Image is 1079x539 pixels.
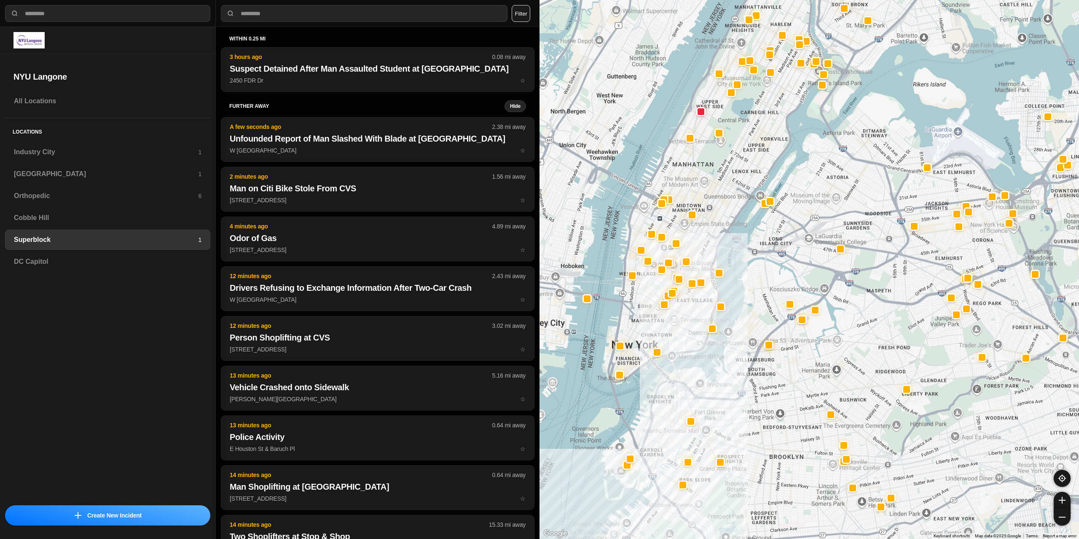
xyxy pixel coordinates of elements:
[14,235,198,245] h3: Superblock
[5,505,210,526] button: iconCreate New Incident
[198,192,201,200] p: 6
[221,117,534,162] button: A few seconds ago2.38 mi awayUnfounded Report of Man Slashed With Blade at [GEOGRAPHIC_DATA]W [GE...
[14,191,198,201] h3: Orthopedic
[492,272,526,280] p: 2.43 mi away
[934,533,970,539] button: Keyboard shortcuts
[221,196,534,204] a: 2 minutes ago1.56 mi awayMan on Citi Bike Stole From CVS[STREET_ADDRESS]star
[14,169,198,179] h3: [GEOGRAPHIC_DATA]
[221,445,534,452] a: 13 minutes ago0.64 mi awayPolice ActivityE Houston St & Baruch Plstar
[520,77,526,84] span: star
[230,322,492,330] p: 12 minutes ago
[230,471,492,479] p: 14 minutes ago
[230,282,526,294] h2: Drivers Refusing to Exchange Information After Two-Car Crash
[542,528,569,539] a: Open this area in Google Maps (opens a new window)
[1058,475,1066,482] img: recenter
[492,421,526,429] p: 0.64 mi away
[230,222,492,231] p: 4 minutes ago
[230,246,526,254] p: [STREET_ADDRESS]
[975,534,1021,538] span: Map data ©2025 Google
[492,123,526,131] p: 2.38 mi away
[230,481,526,493] h2: Man Shoplifting at [GEOGRAPHIC_DATA]
[221,147,534,154] a: A few seconds ago2.38 mi awayUnfounded Report of Man Slashed With Blade at [GEOGRAPHIC_DATA]W [GE...
[221,246,534,253] a: 4 minutes ago4.89 mi awayOdor of Gas[STREET_ADDRESS]star
[230,182,526,194] h2: Man on Citi Bike Stole From CVS
[520,147,526,154] span: star
[14,147,198,157] h3: Industry City
[221,416,534,460] button: 13 minutes ago0.64 mi awayPolice ActivityE Houston St & Baruch Plstar
[221,47,534,92] button: 3 hours ago0.08 mi awaySuspect Detained After Man Assaulted Student at [GEOGRAPHIC_DATA]2450 FDR ...
[5,91,210,111] a: All Locations
[5,164,210,184] a: [GEOGRAPHIC_DATA]1
[520,445,526,452] span: star
[505,100,526,112] button: Hide
[492,371,526,380] p: 5.16 mi away
[221,167,534,212] button: 2 minutes ago1.56 mi awayMan on Citi Bike Stole From CVS[STREET_ADDRESS]star
[492,322,526,330] p: 3.02 mi away
[221,465,534,510] button: 14 minutes ago0.64 mi awayMan Shoplifting at [GEOGRAPHIC_DATA][STREET_ADDRESS]star
[229,35,526,42] h5: within 0.25 mi
[542,528,569,539] img: Google
[14,96,201,106] h3: All Locations
[5,186,210,206] a: Orthopedic6
[230,172,492,181] p: 2 minutes ago
[230,431,526,443] h2: Police Activity
[520,197,526,204] span: star
[5,142,210,162] a: Industry City1
[520,296,526,303] span: star
[221,266,534,311] button: 12 minutes ago2.43 mi awayDrivers Refusing to Exchange Information After Two-Car CrashW [GEOGRAPH...
[1059,514,1066,520] img: zoom-out
[1054,492,1071,509] button: zoom-in
[5,230,210,250] a: Superblock1
[492,172,526,181] p: 1.56 mi away
[230,76,526,85] p: 2450 FDR Dr
[230,123,492,131] p: A few seconds ago
[75,512,81,519] img: icon
[5,208,210,228] a: Cobble Hill
[229,103,505,110] h5: further away
[1054,470,1071,487] button: recenter
[1054,509,1071,526] button: zoom-out
[13,71,202,83] h2: NYU Langone
[230,345,526,354] p: [STREET_ADDRESS]
[221,296,534,303] a: 12 minutes ago2.43 mi awayDrivers Refusing to Exchange Information After Two-Car CrashW [GEOGRAPH...
[230,146,526,155] p: W [GEOGRAPHIC_DATA]
[492,222,526,231] p: 4.89 mi away
[520,495,526,502] span: star
[230,381,526,393] h2: Vehicle Crashed onto Sidewalk
[230,520,489,529] p: 14 minutes ago
[198,170,201,178] p: 1
[226,9,235,18] img: search
[230,295,526,304] p: W [GEOGRAPHIC_DATA]
[5,252,210,272] a: DC Capitol
[221,395,534,402] a: 13 minutes ago5.16 mi awayVehicle Crashed onto Sidewalk[PERSON_NAME][GEOGRAPHIC_DATA]star
[512,5,530,22] button: Filter
[1043,534,1076,538] a: Report a map error
[87,511,142,520] p: Create New Incident
[221,495,534,502] a: 14 minutes ago0.64 mi awayMan Shoplifting at [GEOGRAPHIC_DATA][STREET_ADDRESS]star
[230,53,492,61] p: 3 hours ago
[14,213,201,223] h3: Cobble Hill
[221,217,534,261] button: 4 minutes ago4.89 mi awayOdor of Gas[STREET_ADDRESS]star
[520,247,526,253] span: star
[230,232,526,244] h2: Odor of Gas
[230,445,526,453] p: E Houston St & Baruch Pl
[13,32,45,48] img: logo
[489,520,526,529] p: 15.33 mi away
[520,346,526,353] span: star
[520,396,526,402] span: star
[492,471,526,479] p: 0.64 mi away
[221,366,534,410] button: 13 minutes ago5.16 mi awayVehicle Crashed onto Sidewalk[PERSON_NAME][GEOGRAPHIC_DATA]star
[230,332,526,343] h2: Person Shoplifting at CVS
[230,395,526,403] p: [PERSON_NAME][GEOGRAPHIC_DATA]
[230,196,526,204] p: [STREET_ADDRESS]
[492,53,526,61] p: 0.08 mi away
[230,371,492,380] p: 13 minutes ago
[230,272,492,280] p: 12 minutes ago
[198,236,201,244] p: 1
[11,9,19,18] img: search
[14,257,201,267] h3: DC Capitol
[221,346,534,353] a: 12 minutes ago3.02 mi awayPerson Shoplifting at CVS[STREET_ADDRESS]star
[230,133,526,145] h2: Unfounded Report of Man Slashed With Blade at [GEOGRAPHIC_DATA]
[230,63,526,75] h2: Suspect Detained After Man Assaulted Student at [GEOGRAPHIC_DATA]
